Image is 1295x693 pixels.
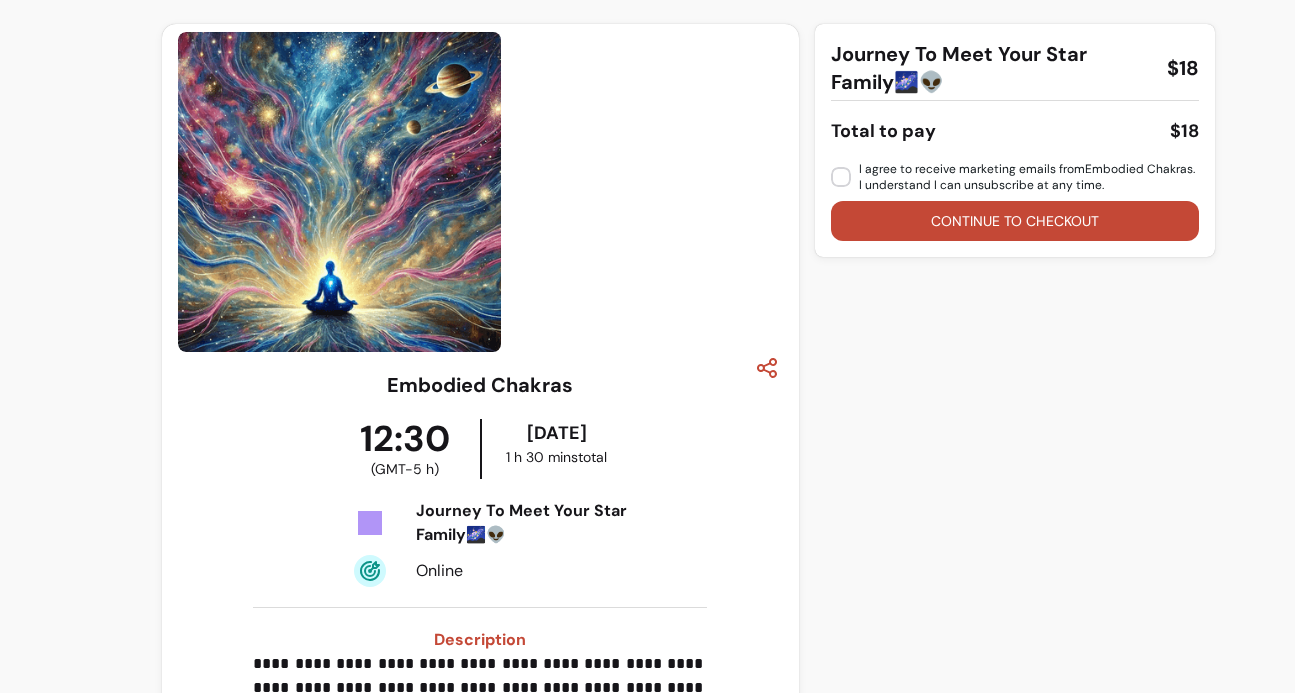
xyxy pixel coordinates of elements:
div: $18 [1170,117,1199,145]
img: https://d3pz9znudhj10h.cloudfront.net/698f435a-3e3a-49e3-bf14-f28da9b81678 [178,32,501,352]
div: [DATE] [486,419,627,447]
div: 12:30 [329,419,480,479]
img: Tickets Icon [354,507,386,539]
div: Online [416,559,628,583]
button: Continue to checkout [831,201,1199,241]
span: $18 [1167,54,1199,82]
div: Total to pay [831,117,936,145]
div: 1 h 30 mins total [486,447,627,467]
span: Journey To Meet Your Star Family🌌👽 [831,40,1151,96]
h3: Description [253,628,707,652]
h3: Embodied Chakras [387,371,573,399]
div: Journey To Meet Your Star Family🌌👽 [416,499,628,547]
span: ( GMT-5 h ) [371,459,439,479]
